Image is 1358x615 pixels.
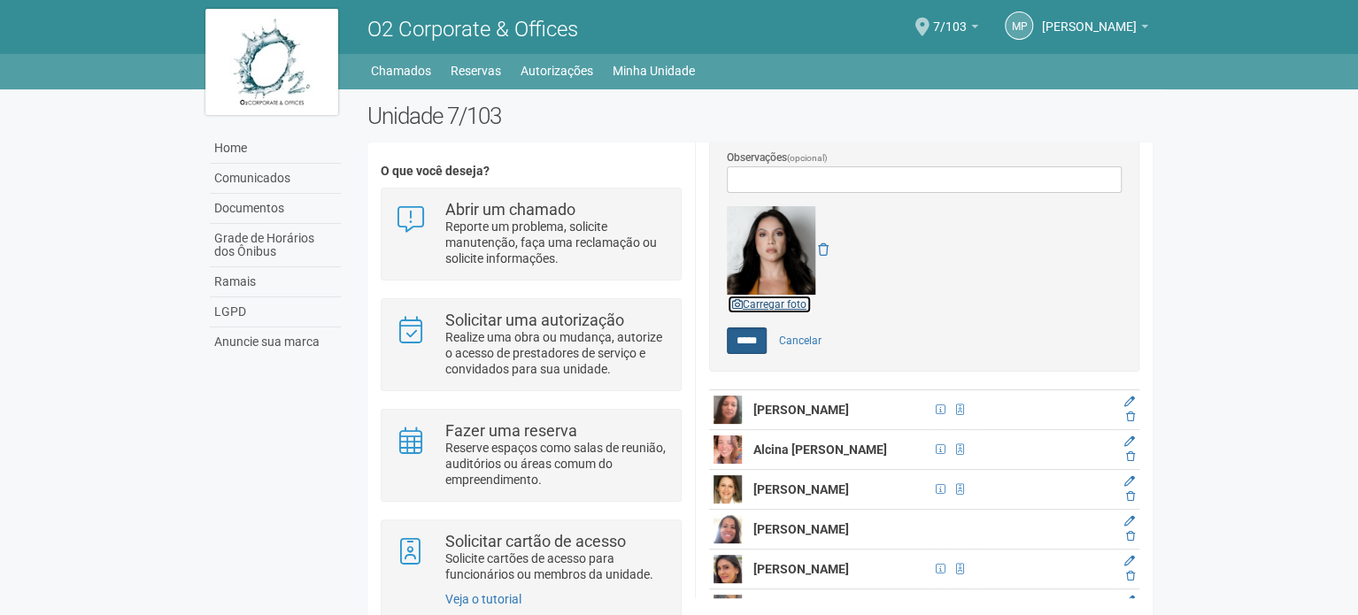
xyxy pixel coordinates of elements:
[1126,570,1135,582] a: Excluir membro
[753,403,849,417] strong: [PERSON_NAME]
[395,423,667,488] a: Fazer uma reserva Reserve espaços como salas de reunião, auditórios ou áreas comum do empreendime...
[210,194,341,224] a: Documentos
[1124,595,1135,607] a: Editar membro
[210,134,341,164] a: Home
[753,522,849,536] strong: [PERSON_NAME]
[753,482,849,496] strong: [PERSON_NAME]
[1126,411,1135,423] a: Excluir membro
[714,396,742,424] img: user.png
[395,202,667,266] a: Abrir um chamado Reporte um problema, solicite manutenção, faça uma reclamação ou solicite inform...
[1126,450,1135,463] a: Excluir membro
[1124,475,1135,488] a: Editar membro
[714,555,742,583] img: user.png
[714,515,742,543] img: user.png
[445,440,667,488] p: Reserve espaços como salas de reunião, auditórios ou áreas comum do empreendimento.
[1124,515,1135,527] a: Editar membro
[371,58,431,83] a: Chamados
[210,297,341,327] a: LGPD
[787,153,828,163] span: (opcional)
[1124,435,1135,448] a: Editar membro
[714,475,742,504] img: user.png
[367,103,1153,129] h2: Unidade 7/103
[445,421,577,440] strong: Fazer uma reserva
[445,550,667,582] p: Solicite cartões de acesso para funcionários ou membros da unidade.
[445,200,575,219] strong: Abrir um chamado
[1124,555,1135,567] a: Editar membro
[1005,12,1033,40] a: MP
[753,562,849,576] strong: [PERSON_NAME]
[753,442,887,457] strong: Alcina [PERSON_NAME]
[367,17,578,42] span: O2 Corporate & Offices
[451,58,501,83] a: Reservas
[395,534,667,582] a: Solicitar cartão de acesso Solicite cartões de acesso para funcionários ou membros da unidade.
[1124,396,1135,408] a: Editar membro
[210,327,341,357] a: Anuncie sua marca
[445,532,626,550] strong: Solicitar cartão de acesso
[445,311,624,329] strong: Solicitar uma autorização
[210,164,341,194] a: Comunicados
[714,435,742,464] img: user.png
[445,329,667,377] p: Realize uma obra ou mudança, autorize o acesso de prestadores de serviço e convidados para sua un...
[727,295,812,314] a: Carregar foto
[1126,530,1135,542] a: Excluir membro
[210,267,341,297] a: Ramais
[381,165,681,178] h4: O que você deseja?
[205,9,338,115] img: logo.jpg
[613,58,695,83] a: Minha Unidade
[445,219,667,266] p: Reporte um problema, solicite manutenção, faça uma reclamação ou solicite informações.
[395,312,667,377] a: Solicitar uma autorização Realize uma obra ou mudança, autorize o acesso de prestadores de serviç...
[445,592,521,606] a: Veja o tutorial
[818,242,829,257] a: Remover
[769,327,831,354] a: Cancelar
[727,150,828,166] label: Observações
[933,22,978,36] a: 7/103
[521,58,593,83] a: Autorizações
[1042,22,1148,36] a: [PERSON_NAME]
[933,3,967,34] span: 7/103
[727,206,815,295] img: GetFile
[1042,3,1137,34] span: Marcia Porto
[210,224,341,267] a: Grade de Horários dos Ônibus
[1126,490,1135,503] a: Excluir membro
